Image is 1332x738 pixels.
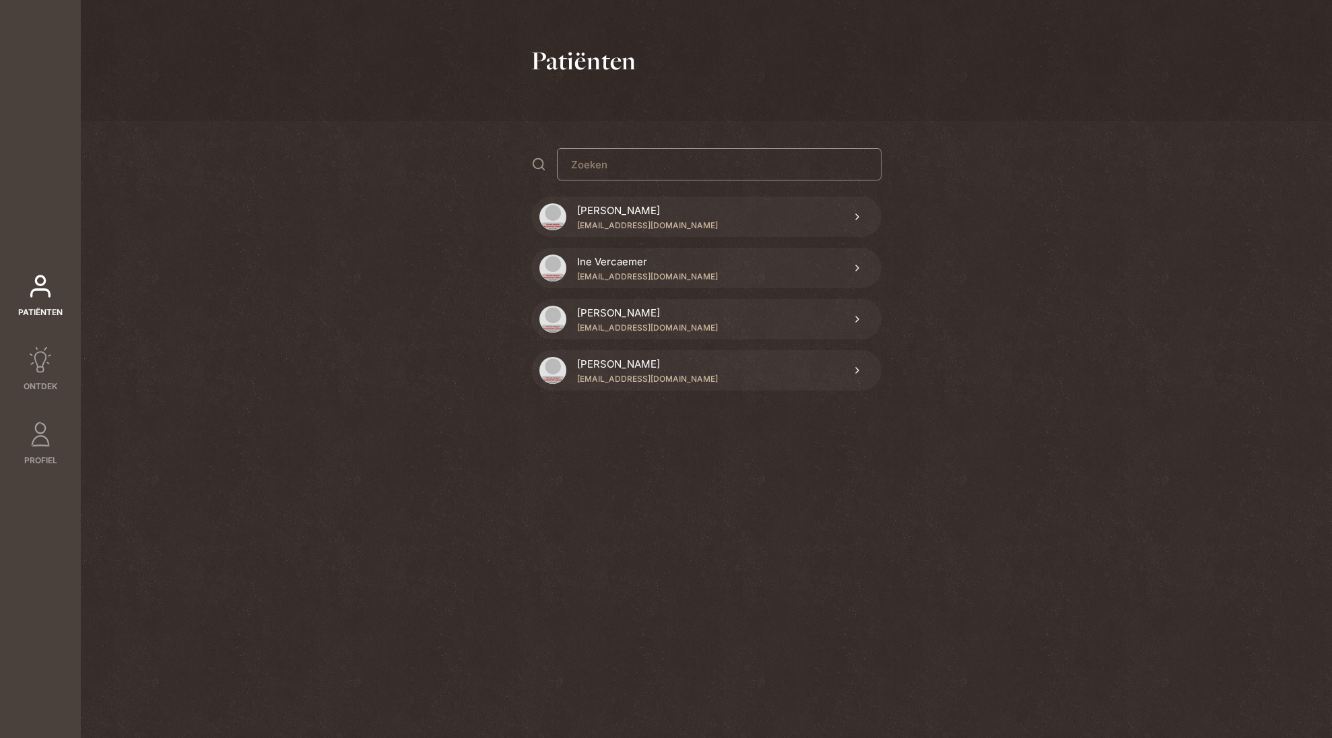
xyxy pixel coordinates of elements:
p: Ine Vercaemer [577,254,647,269]
span: Ontdek [24,380,57,393]
iframe: Ybug feedback widget [1238,711,1322,738]
p: [EMAIL_ADDRESS][DOMAIN_NAME] [577,220,718,232]
h1: Patiënten [531,44,636,78]
p: [PERSON_NAME] [577,356,660,372]
a: Ine Vercaemer[EMAIL_ADDRESS][DOMAIN_NAME] [531,248,881,288]
a: [PERSON_NAME][EMAIL_ADDRESS][DOMAIN_NAME] [531,299,881,339]
p: [PERSON_NAME] [577,305,660,321]
p: [EMAIL_ADDRESS][DOMAIN_NAME] [577,271,718,283]
p: [EMAIL_ADDRESS][DOMAIN_NAME] [577,322,718,334]
a: [PERSON_NAME][EMAIL_ADDRESS][DOMAIN_NAME] [531,197,881,237]
a: [PERSON_NAME][EMAIL_ADDRESS][DOMAIN_NAME] [531,350,881,391]
p: [EMAIL_ADDRESS][DOMAIN_NAME] [577,373,718,385]
span: Profiel [24,455,57,467]
span: Patiënten [18,306,63,318]
p: [PERSON_NAME] [577,203,660,218]
input: Zoeken [557,148,881,180]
